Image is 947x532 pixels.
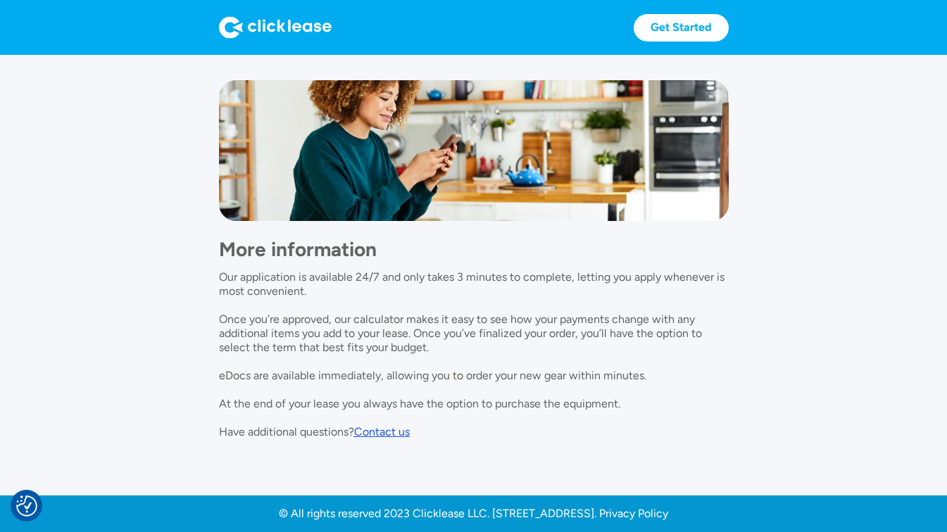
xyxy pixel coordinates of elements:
[219,235,729,263] h1: More information
[219,270,725,438] p: Our application is available 24/7 and only takes 3 minutes to complete, letting you apply wheneve...
[279,507,668,521] a: © All rights reserved 2023 Clicklease LLC. [STREET_ADDRESS]. Privacy Policy
[16,495,37,517] img: Revisit consent button
[354,425,410,439] a: Contact us
[16,495,37,517] button: Consent Preferences
[219,16,332,39] img: Logo
[634,14,729,42] a: Get Started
